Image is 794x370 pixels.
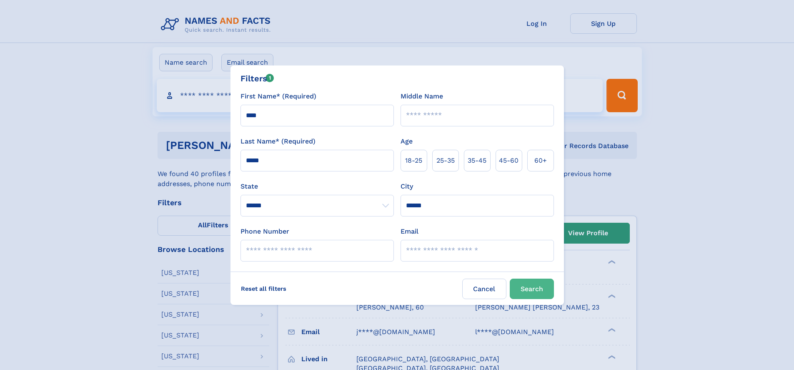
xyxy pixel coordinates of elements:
span: 18‑25 [405,156,422,166]
label: State [240,181,394,191]
label: Cancel [462,279,506,299]
span: 60+ [534,156,547,166]
label: Reset all filters [235,279,292,299]
span: 45‑60 [499,156,518,166]
label: Last Name* (Required) [240,136,316,146]
label: City [401,181,413,191]
span: 25‑35 [436,156,455,166]
label: Phone Number [240,227,289,237]
label: First Name* (Required) [240,91,316,101]
span: 35‑45 [468,156,486,166]
label: Email [401,227,418,237]
button: Search [510,279,554,299]
label: Age [401,136,413,146]
div: Filters [240,72,274,85]
label: Middle Name [401,91,443,101]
